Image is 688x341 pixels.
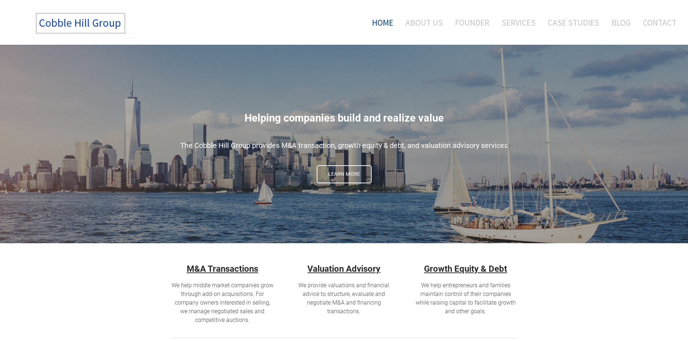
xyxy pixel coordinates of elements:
span: The Cobble Hill Group provides M&A transaction, growth equity & debt, and valuation advisory serv... [180,141,508,150]
strong: Growth Equity & Debt [424,264,507,274]
a: Blog [606,8,636,38]
img: The Cobble Hill Group LLC [27,8,136,39]
span: We help entrepreneurs and families maintain control of their companies while raising capital to f... [416,282,516,315]
a: Services [496,8,541,38]
a: Home [361,8,399,38]
a: Case Studies [542,8,605,38]
a: Founder [450,8,495,38]
u: M&A Transactions [187,264,258,274]
a: About Us [400,8,448,38]
span: Helping companies build and realize value [245,112,444,124]
a: Contact [637,8,676,38]
a: Learn More [317,165,372,183]
span: We help middle market companies grow through add-on acquisitions. For company owners interested i... [172,282,273,323]
a: Valuation Advisory [307,264,380,274]
span: We provide valuations and financial advice to structure, evaluate and negotiate M&A and financing... [298,282,389,315]
span: Learn More [317,166,371,183]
